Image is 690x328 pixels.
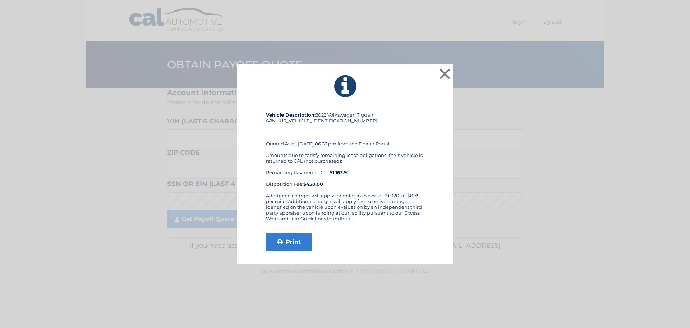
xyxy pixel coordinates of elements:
strong: $450.00 [303,181,323,187]
strong: Vehicle Description: [266,112,316,118]
a: here [341,216,352,221]
div: Amounts due to satisfy remaining lease obligations if this vehicle is returned to CAL (not purcha... [266,152,424,187]
a: Print [266,233,312,251]
b: $1,163.91 [330,170,349,175]
div: 2023 Volkswagen Tiguan (VIN: [US_VEHICLE_IDENTIFICATION_NUMBER]) Quoted As of: [DATE] 06:33 pm fr... [266,112,424,193]
div: Additional charges will apply for miles in excess of 39,020, at $0.35 per mile. Additional charge... [266,193,424,227]
button: × [438,67,452,81]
